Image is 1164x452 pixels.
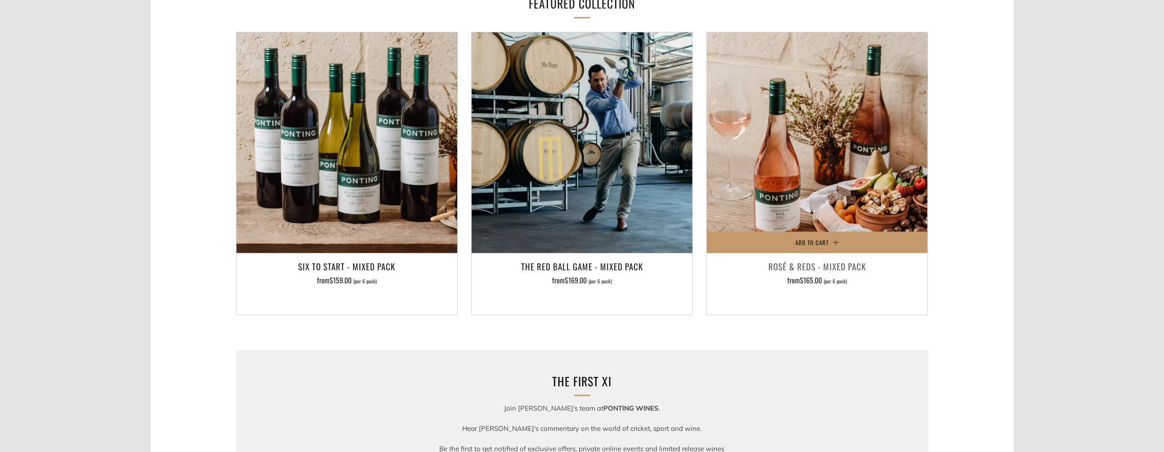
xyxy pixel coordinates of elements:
h3: Rosé & Reds - Mixed Pack [711,259,923,274]
p: Join [PERSON_NAME]'s team at . [434,402,731,415]
span: Add to Cart [795,238,829,247]
h2: The FIRST XI [434,372,731,391]
span: from [317,275,377,286]
span: (per 6 pack) [589,279,612,284]
a: The Red Ball Game - Mixed Pack from$169.00 (per 6 pack) [472,259,692,304]
h3: The Red Ball Game - Mixed Pack [476,259,688,274]
a: Six To Start - Mixed Pack from$159.00 (per 6 pack) [236,259,457,304]
p: Hear [PERSON_NAME]'s commentary on the world of cricket, sport and wine. [434,422,731,435]
span: from [552,275,612,286]
h3: Six To Start - Mixed Pack [241,259,453,274]
button: Add to Cart [707,232,928,253]
span: (per 6 pack) [353,279,377,284]
span: from [787,275,847,286]
strong: PONTING WINES [603,404,659,412]
span: $169.00 [565,275,587,286]
span: (per 6 pack) [824,279,847,284]
span: $159.00 [330,275,352,286]
span: $165.00 [800,275,822,286]
a: Rosé & Reds - Mixed Pack from$165.00 (per 6 pack) [707,259,928,304]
